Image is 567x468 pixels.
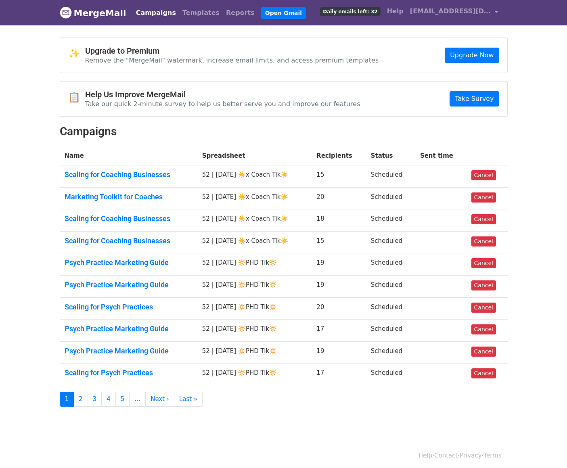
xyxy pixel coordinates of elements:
[68,48,85,60] span: ✨
[366,341,415,364] td: Scheduled
[145,392,174,407] a: Next ›
[312,364,366,385] td: 17
[197,364,312,385] td: 52 | [DATE] 🔆PHD Tik🔆
[197,253,312,276] td: 52 | [DATE] 🔆PHD Tik🔆
[60,125,508,138] h2: Campaigns
[197,231,312,253] td: 52 | [DATE] ☀️x Coach Tik☀️
[366,364,415,385] td: Scheduled
[320,7,380,16] span: Daily emails left: 32
[471,214,496,224] a: Cancel
[312,231,366,253] td: 15
[471,170,496,180] a: Cancel
[85,90,360,99] h4: Help Us Improve MergeMail
[65,368,192,377] a: Scaling for Psych Practices
[65,258,192,267] a: Psych Practice Marketing Guide
[471,192,496,203] a: Cancel
[174,392,203,407] a: Last »
[85,100,360,108] p: Take our quick 2-minute survey to help us better serve you and improve our features
[471,303,496,313] a: Cancel
[366,320,415,342] td: Scheduled
[312,276,366,298] td: 19
[197,297,312,320] td: 52 | [DATE] 🔆PHD Tik🔆
[312,209,366,232] td: 18
[179,5,223,21] a: Templates
[85,46,379,56] h4: Upgrade to Premium
[223,5,258,21] a: Reports
[312,146,366,165] th: Recipients
[60,146,197,165] th: Name
[366,253,415,276] td: Scheduled
[317,3,383,19] a: Daily emails left: 32
[65,170,192,179] a: Scaling for Coaching Businesses
[366,187,415,209] td: Scheduled
[471,280,496,290] a: Cancel
[471,347,496,357] a: Cancel
[471,236,496,247] a: Cancel
[434,452,458,459] a: Contact
[418,452,432,459] a: Help
[384,3,407,19] a: Help
[197,187,312,209] td: 52 | [DATE] ☀️x Coach Tik☀️
[65,324,192,333] a: Psych Practice Marketing Guide
[65,303,192,311] a: Scaling for Psych Practices
[312,187,366,209] td: 20
[312,165,366,188] td: 15
[101,392,116,407] a: 4
[410,6,491,16] span: [EMAIL_ADDRESS][DOMAIN_NAME]
[197,165,312,188] td: 52 | [DATE] ☀️x Coach Tik☀️
[460,452,481,459] a: Privacy
[366,231,415,253] td: Scheduled
[115,392,130,407] a: 5
[471,258,496,268] a: Cancel
[450,91,499,107] a: Take Survey
[471,324,496,334] a: Cancel
[312,320,366,342] td: 17
[65,236,192,245] a: Scaling for Coaching Businesses
[471,368,496,378] a: Cancel
[60,6,72,19] img: MergeMail logo
[312,253,366,276] td: 19
[415,146,467,165] th: Sent time
[197,276,312,298] td: 52 | [DATE] 🔆PHD Tik🔆
[85,56,379,65] p: Remove the "MergeMail" watermark, increase email limits, and access premium templates
[65,280,192,289] a: Psych Practice Marketing Guide
[197,209,312,232] td: 52 | [DATE] ☀️x Coach Tik☀️
[407,3,501,22] a: [EMAIL_ADDRESS][DOMAIN_NAME]
[261,7,306,19] a: Open Gmail
[133,5,179,21] a: Campaigns
[312,341,366,364] td: 19
[366,276,415,298] td: Scheduled
[366,297,415,320] td: Scheduled
[366,146,415,165] th: Status
[445,48,499,63] a: Upgrade Now
[197,341,312,364] td: 52 | [DATE] 🔆PHD Tik🔆
[65,192,192,201] a: Marketing Toolkit for Coaches
[65,347,192,355] a: Psych Practice Marketing Guide
[312,297,366,320] td: 20
[366,209,415,232] td: Scheduled
[197,146,312,165] th: Spreadsheet
[60,4,126,21] a: MergeMail
[483,452,501,459] a: Terms
[366,165,415,188] td: Scheduled
[73,392,88,407] a: 2
[65,214,192,223] a: Scaling for Coaching Businesses
[88,392,102,407] a: 3
[60,392,74,407] a: 1
[197,320,312,342] td: 52 | [DATE] 🔆PHD Tik🔆
[68,92,85,103] span: 📋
